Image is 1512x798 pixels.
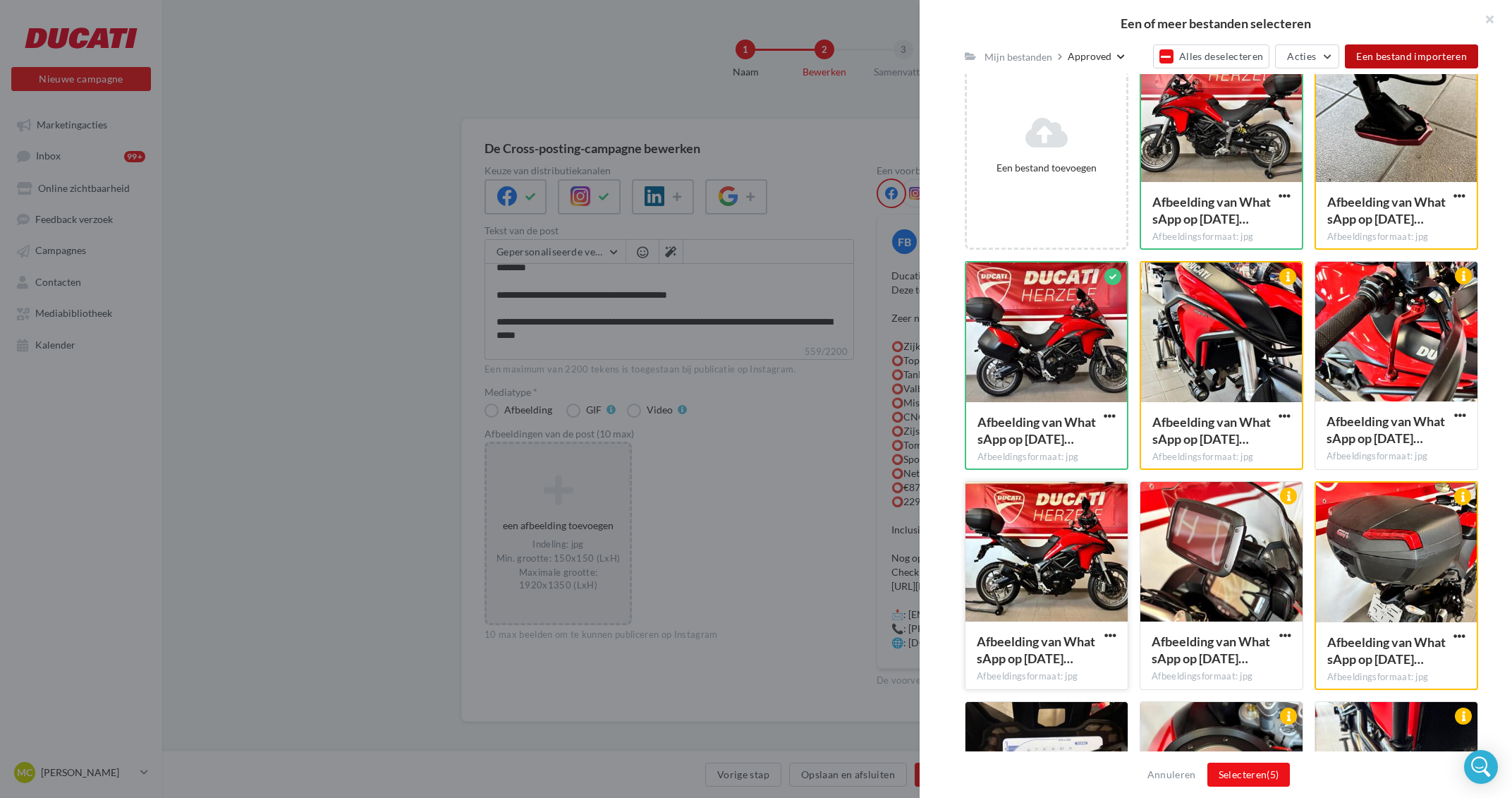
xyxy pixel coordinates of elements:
span: Afbeelding van WhatsApp op 2025-08-23 om 13.32.58_55fe5a26 [1327,634,1446,667]
div: Afbeeldingsformaat: jpg [1327,231,1465,243]
div: Afbeeldingsformaat: jpg [1152,451,1291,464]
span: Afbeelding van WhatsApp op 2025-08-23 om 13.32.58_03ab69e4 [1152,414,1271,447]
div: Afbeeldingsformaat: jpg [1327,450,1466,463]
h2: Een of meer bestanden selecteren [942,17,1489,30]
span: Afbeelding van WhatsApp op 2025-08-23 om 13.32.58_47bae9db [1327,194,1446,226]
div: Open Intercom Messenger [1464,750,1498,784]
span: Afbeelding van WhatsApp op 2025-08-23 om 13.32.58_d12b082d [1327,413,1445,446]
span: Afbeelding van WhatsApp op 2025-08-23 om 13.35.59_e3e3b098 [977,414,1096,447]
span: Een bestand importeren [1356,50,1467,62]
div: Afbeeldingsformaat: jpg [1152,231,1291,243]
span: Afbeelding van WhatsApp op 2025-08-23 om 13.32.58_6eea73d5 [977,634,1095,666]
span: (5) [1267,768,1279,780]
div: Mijn bestanden [984,50,1052,64]
div: Afbeeldingsformaat: jpg [1152,670,1291,683]
span: Afbeelding van WhatsApp op 2025-08-23 om 13.32.57_f10a67af [1152,194,1271,226]
button: Alles deselecteren [1153,44,1270,68]
div: Afbeeldingsformaat: jpg [977,451,1116,464]
button: Een bestand importeren [1345,44,1478,68]
button: Selecteren(5) [1207,763,1291,787]
button: Acties [1275,44,1339,68]
span: Acties [1287,50,1316,62]
div: Afbeeldingsformaat: jpg [977,670,1116,683]
span: Afbeelding van WhatsApp op 2025-08-23 om 13.32.58_40cbc9ad [1152,634,1270,666]
div: Een bestand toevoegen [973,161,1121,175]
div: Approved [1068,49,1111,64]
div: Afbeeldingsformaat: jpg [1327,671,1465,684]
button: Annuleren [1142,766,1202,783]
